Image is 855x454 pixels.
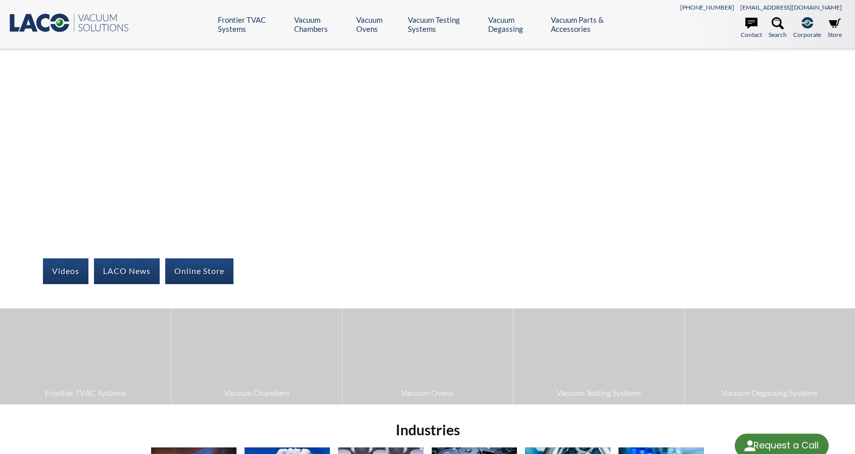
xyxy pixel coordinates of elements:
a: Vacuum Testing Systems [513,308,684,404]
span: Vacuum Chambers [176,386,337,399]
a: Search [769,17,787,39]
a: Vacuum Ovens [356,15,400,33]
a: Vacuum Chambers [294,15,349,33]
a: Vacuum Testing Systems [408,15,480,33]
h2: Industries [147,421,708,439]
a: Frontier TVAC Systems [218,15,287,33]
img: round button [742,438,758,454]
span: Vacuum Degassing Systems [690,386,850,399]
a: Vacuum Chambers [171,308,342,404]
a: Online Store [165,258,233,284]
a: [PHONE_NUMBER] [680,4,734,11]
a: [EMAIL_ADDRESS][DOMAIN_NAME] [740,4,842,11]
a: Vacuum Degassing [488,15,544,33]
a: Vacuum Parts & Accessories [551,15,635,33]
a: LACO News [94,258,160,284]
a: Vacuum Ovens [343,308,513,404]
span: Corporate [793,30,821,39]
a: Vacuum Degassing Systems [685,308,855,404]
span: Vacuum Ovens [348,386,508,399]
a: Videos [43,258,88,284]
a: Contact [741,17,762,39]
a: Store [828,17,842,39]
span: Frontier TVAC Systems [5,386,166,399]
span: Vacuum Testing Systems [518,386,679,399]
